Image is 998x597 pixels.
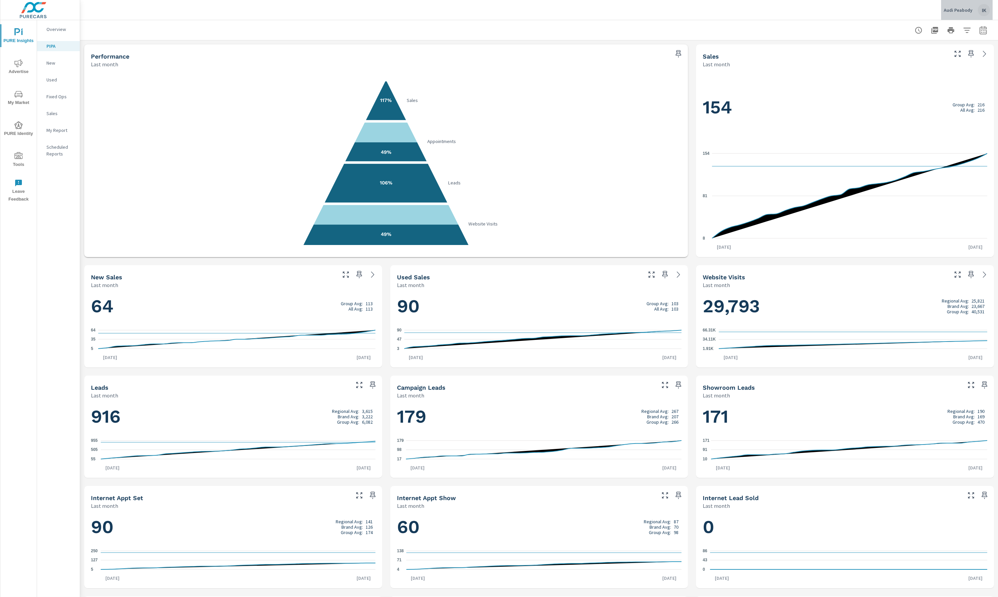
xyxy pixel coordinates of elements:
text: 98 [397,448,402,452]
p: Sales [46,110,74,117]
span: Save this to your personalized report [673,380,684,390]
div: PIPA [37,41,80,51]
text: 4 [397,567,399,572]
text: Appointments [427,138,456,144]
h1: 29,793 [703,295,987,318]
p: Brand Avg: [650,524,671,530]
div: Fixed Ops [37,92,80,102]
text: 3 [397,346,399,351]
text: 117% [380,97,392,103]
span: PURE Identity [2,121,35,138]
p: [DATE] [404,354,428,361]
p: Used [46,76,74,83]
text: 171 [703,438,709,443]
p: All Avg: [348,306,363,312]
p: 23,667 [971,304,985,309]
p: [DATE] [711,464,735,471]
p: 190 [977,409,985,414]
span: Save this to your personalized report [673,48,684,59]
button: Print Report [944,24,958,37]
text: 127 [91,558,98,563]
span: Save this to your personalized report [966,48,976,59]
p: Brand Avg: [647,414,669,419]
h5: Showroom Leads [703,384,755,391]
p: [DATE] [658,354,681,361]
p: Group Avg: [953,419,975,425]
p: 25,821 [971,298,985,304]
text: 5 [91,567,93,572]
p: [DATE] [964,354,987,361]
p: Regional Avg: [332,409,359,414]
p: All Avg: [654,306,669,312]
p: Last month [91,60,118,68]
text: 64 [91,328,96,332]
p: [DATE] [710,575,734,582]
p: 174 [366,530,373,535]
button: Make Fullscreen [340,269,351,280]
h5: Website Visits [703,274,745,281]
span: Save this to your personalized report [979,490,990,501]
p: 113 [366,306,373,312]
h1: 179 [397,405,681,428]
p: [DATE] [719,354,742,361]
p: 470 [977,419,985,425]
text: 138 [397,549,404,553]
button: Make Fullscreen [966,490,976,501]
span: Tools [2,152,35,169]
p: [DATE] [352,354,375,361]
p: Audi Peabody [944,7,972,13]
p: 3,222 [362,414,373,419]
text: 43 [703,558,707,562]
h5: New Sales [91,274,122,281]
h1: 60 [397,516,681,538]
span: Save this to your personalized report [354,269,365,280]
p: Group Avg: [341,530,363,535]
p: My Report [46,127,74,134]
span: Save this to your personalized report [979,380,990,390]
text: 90 [397,328,402,332]
p: [DATE] [352,464,375,471]
p: Regional Avg: [947,409,975,414]
p: Regional Avg: [641,409,669,414]
p: Regional Avg: [644,519,671,524]
span: Save this to your personalized report [673,490,684,501]
p: Brand Avg: [947,304,969,309]
text: 10 [703,457,707,461]
div: Scheduled Reports [37,142,80,159]
text: 5 [91,346,93,351]
p: Last month [91,502,118,510]
h5: Leads [91,384,108,391]
text: Website Visits [469,221,498,227]
p: Last month [397,281,424,289]
p: Last month [703,281,730,289]
p: Group Avg: [947,309,969,314]
p: 40,531 [971,309,985,314]
text: 86 [703,549,707,553]
text: 505 [91,448,98,452]
p: [DATE] [101,575,124,582]
text: 66.31K [703,328,716,332]
a: See more details in report [979,48,990,59]
p: Group Avg: [649,530,671,535]
button: Apply Filters [960,24,974,37]
p: [DATE] [964,244,987,250]
text: 49% [381,149,391,155]
h5: Internet Appt Set [91,494,143,501]
text: 250 [91,549,98,553]
button: Make Fullscreen [952,48,963,59]
text: 17 [397,457,402,461]
p: Last month [91,391,118,399]
p: 216 [977,107,985,113]
button: Make Fullscreen [660,380,670,390]
h5: Performance [91,53,129,60]
p: 266 [671,419,678,425]
button: Make Fullscreen [952,269,963,280]
span: Save this to your personalized report [367,380,378,390]
div: Used [37,75,80,85]
p: [DATE] [98,354,122,361]
h1: 90 [91,516,375,538]
p: 87 [674,519,678,524]
text: 47 [397,337,402,342]
p: 141 [366,519,373,524]
p: Last month [703,60,730,68]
